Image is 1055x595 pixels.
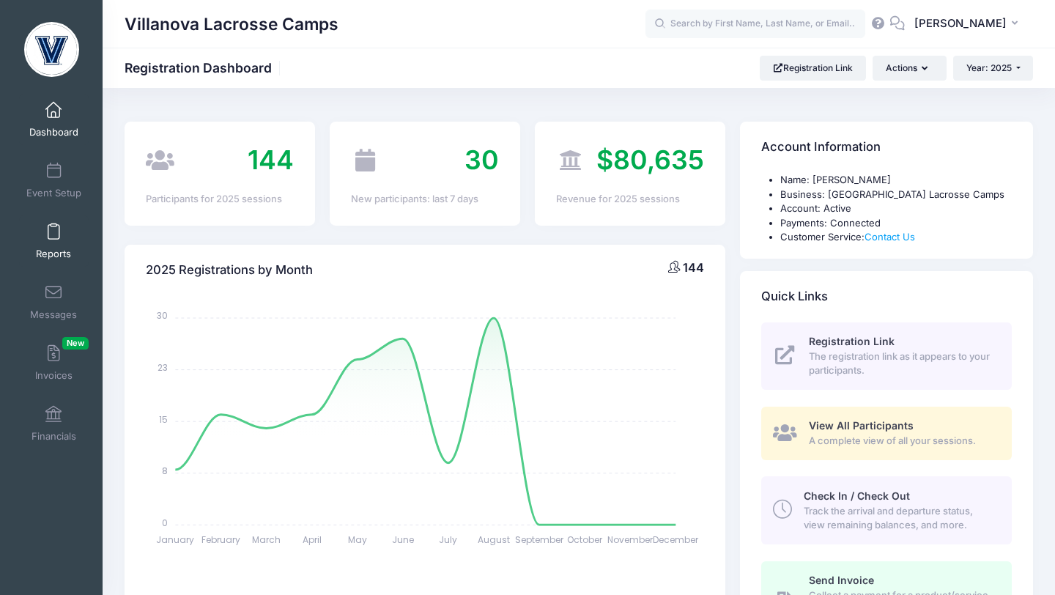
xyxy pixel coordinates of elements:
h4: 2025 Registrations by Month [146,249,313,291]
a: Contact Us [865,231,915,243]
button: Actions [873,56,946,81]
tspan: March [252,533,281,546]
span: Send Invoice [809,574,874,586]
tspan: November [607,533,654,546]
h4: Quick Links [761,276,828,317]
span: Check In / Check Out [804,489,910,502]
span: Track the arrival and departure status, view remaining balances, and more. [804,504,995,533]
tspan: April [303,533,322,546]
a: Reports [19,215,89,267]
span: A complete view of all your sessions. [809,434,995,448]
tspan: August [478,533,510,546]
span: 144 [683,260,704,275]
tspan: 8 [163,465,169,477]
li: Payments: Connected [780,216,1012,231]
tspan: September [515,533,564,546]
span: Financials [32,430,76,443]
tspan: October [567,533,603,546]
span: Event Setup [26,187,81,199]
li: Account: Active [780,202,1012,216]
div: Participants for 2025 sessions [146,192,294,207]
tspan: July [440,533,458,546]
input: Search by First Name, Last Name, or Email... [645,10,865,39]
li: Business: [GEOGRAPHIC_DATA] Lacrosse Camps [780,188,1012,202]
a: InvoicesNew [19,337,89,388]
a: Registration Link The registration link as it appears to your participants. [761,322,1012,390]
a: Registration Link [760,56,866,81]
tspan: February [201,533,240,546]
button: [PERSON_NAME] [905,7,1033,41]
span: Invoices [35,369,73,382]
a: Event Setup [19,155,89,206]
span: [PERSON_NAME] [914,15,1007,32]
img: Villanova Lacrosse Camps [24,22,79,77]
a: Financials [19,398,89,449]
span: Reports [36,248,71,260]
span: 30 [464,144,499,176]
tspan: June [392,533,414,546]
li: Customer Service: [780,230,1012,245]
a: View All Participants A complete view of all your sessions. [761,407,1012,460]
h1: Villanova Lacrosse Camps [125,7,338,41]
a: Messages [19,276,89,328]
button: Year: 2025 [953,56,1033,81]
tspan: December [654,533,700,546]
div: Revenue for 2025 sessions [556,192,704,207]
div: New participants: last 7 days [351,192,499,207]
span: View All Participants [809,419,914,432]
span: Dashboard [29,126,78,138]
span: The registration link as it appears to your participants. [809,350,995,378]
span: New [62,337,89,350]
tspan: 30 [158,309,169,322]
span: Year: 2025 [966,62,1012,73]
span: $80,635 [596,144,704,176]
tspan: January [157,533,195,546]
span: 144 [248,144,294,176]
tspan: 0 [163,516,169,528]
span: Registration Link [809,335,895,347]
tspan: 15 [160,413,169,425]
tspan: May [348,533,367,546]
span: Messages [30,308,77,321]
li: Name: [PERSON_NAME] [780,173,1012,188]
tspan: 23 [158,361,169,374]
a: Check In / Check Out Track the arrival and departure status, view remaining balances, and more. [761,476,1012,544]
a: Dashboard [19,94,89,145]
h1: Registration Dashboard [125,60,284,75]
h4: Account Information [761,127,881,169]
